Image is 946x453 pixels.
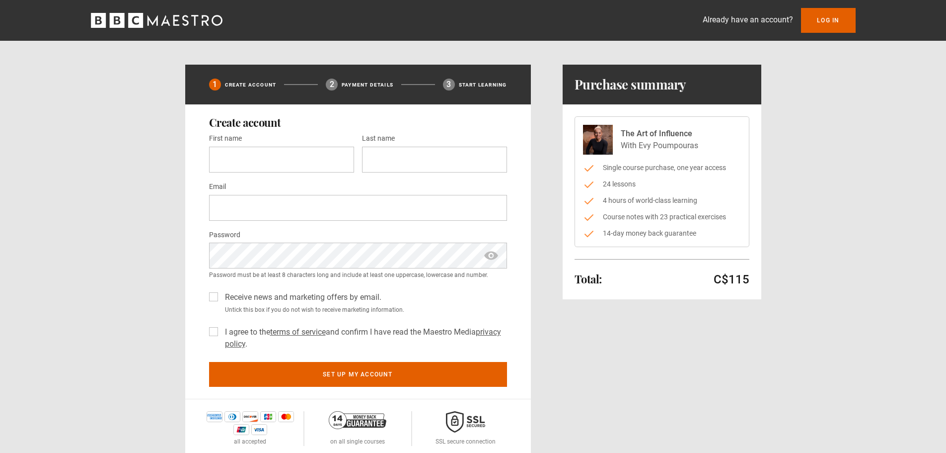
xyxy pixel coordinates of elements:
svg: BBC Maestro [91,13,222,28]
p: Create Account [225,81,277,89]
h2: Create account [209,116,507,128]
label: Password [209,229,240,241]
li: 24 lessons [583,179,741,189]
div: 1 [209,79,221,91]
img: jcb [260,411,276,422]
small: Untick this box if you do not wish to receive marketing information. [221,305,507,314]
img: unionpay [233,424,249,435]
div: 3 [443,79,455,91]
label: First name [209,133,242,145]
li: Course notes with 23 practical exercises [583,212,741,222]
li: 14-day money back guarantee [583,228,741,239]
li: Single course purchase, one year access [583,163,741,173]
h1: Purchase summary [575,77,686,92]
p: Already have an account? [703,14,793,26]
img: discover [242,411,258,422]
img: amex [207,411,222,422]
li: 4 hours of world-class learning [583,195,741,206]
img: visa [251,424,267,435]
p: Payment details [342,81,393,89]
span: show password [483,243,499,269]
p: With Evy Poumpouras [621,140,698,152]
a: Log In [801,8,855,33]
img: mastercard [278,411,294,422]
p: C$115 [714,272,749,287]
p: Start learning [459,81,507,89]
label: Email [209,181,226,193]
img: 14-day-money-back-guarantee-42d24aedb5115c0ff13b.png [329,411,386,429]
p: The Art of Influence [621,128,698,140]
label: I agree to the and confirm I have read the Maestro Media . [221,326,507,350]
button: Set up my account [209,362,507,387]
img: diners [224,411,240,422]
p: all accepted [234,437,266,446]
p: SSL secure connection [436,437,496,446]
label: Receive news and marketing offers by email. [221,291,381,303]
label: Last name [362,133,395,145]
a: terms of service [270,327,326,337]
h2: Total: [575,273,602,285]
div: 2 [326,79,338,91]
small: Password must be at least 8 characters long and include at least one uppercase, lowercase and num... [209,271,507,279]
p: on all single courses [330,437,385,446]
